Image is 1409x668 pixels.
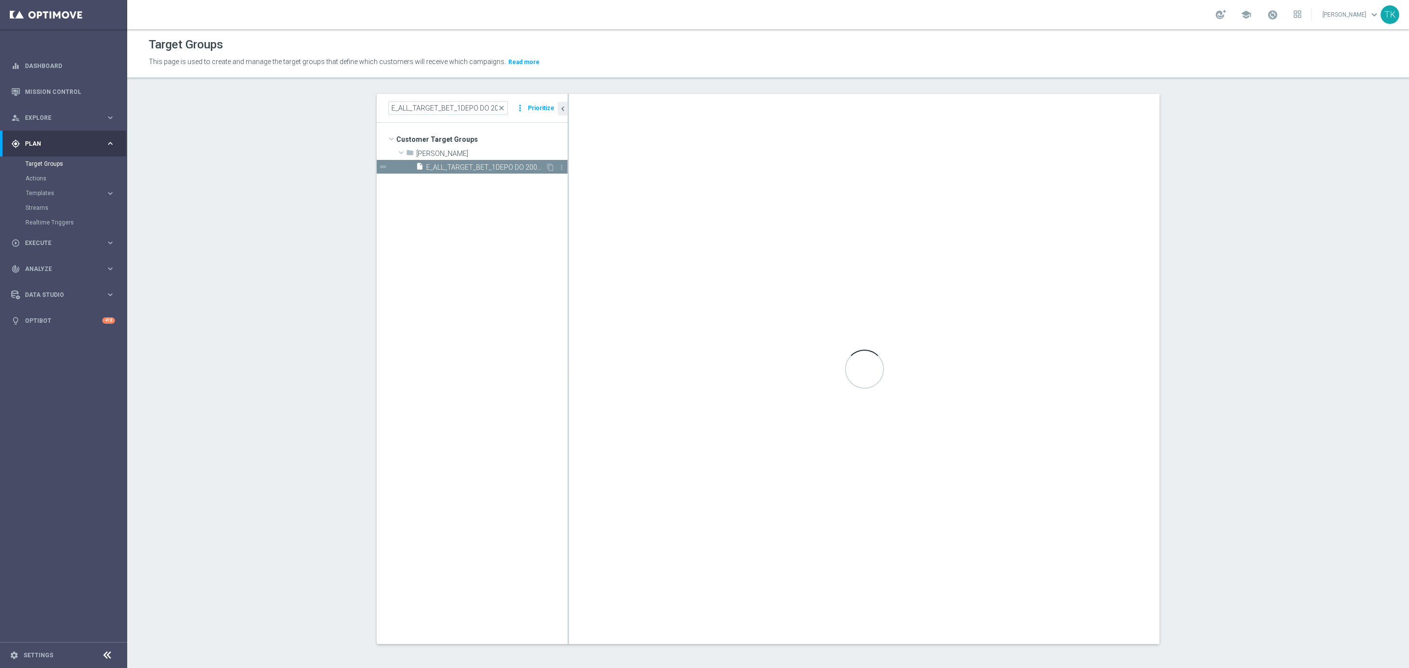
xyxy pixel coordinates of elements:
div: Streams [25,200,126,215]
span: Customer Target Groups [396,133,568,146]
a: Actions [25,175,102,182]
div: Explore [11,113,106,122]
i: keyboard_arrow_right [106,238,115,247]
a: Realtime Triggers [25,219,102,226]
span: school [1241,9,1251,20]
button: Data Studio keyboard_arrow_right [11,291,115,299]
button: Prioritize [526,102,556,115]
button: Read more [507,57,541,67]
input: Quick find group or folder [388,101,508,115]
span: Tomasz K. [416,150,568,158]
a: Mission Control [25,79,115,105]
i: chevron_left [558,104,568,113]
div: Analyze [11,265,106,273]
div: Templates [26,190,106,196]
span: Analyze [25,266,106,272]
button: chevron_left [558,102,568,115]
button: track_changes Analyze keyboard_arrow_right [11,265,115,273]
a: Optibot [25,308,102,334]
span: close [498,104,505,112]
a: Streams [25,204,102,212]
i: more_vert [558,163,566,171]
div: Target Groups [25,156,126,171]
i: lightbulb [11,316,20,325]
span: Templates [26,190,96,196]
span: Plan [25,141,106,147]
button: gps_fixed Plan keyboard_arrow_right [11,140,115,148]
button: equalizer Dashboard [11,62,115,70]
i: keyboard_arrow_right [106,290,115,299]
button: Templates keyboard_arrow_right [25,189,115,197]
div: Execute [11,239,106,247]
a: [PERSON_NAME]keyboard_arrow_down [1321,7,1381,22]
i: settings [10,651,19,660]
i: folder [406,149,414,160]
div: TK [1381,5,1399,24]
div: +10 [102,317,115,324]
i: track_changes [11,265,20,273]
i: person_search [11,113,20,122]
div: Actions [25,171,126,186]
i: keyboard_arrow_right [106,189,115,198]
div: Mission Control [11,79,115,105]
button: Mission Control [11,88,115,96]
i: keyboard_arrow_right [106,139,115,148]
span: keyboard_arrow_down [1369,9,1380,20]
span: Data Studio [25,292,106,298]
span: E_ALL_TARGET_BET_1DEPO DO 200PLN_160925 [426,163,545,172]
div: Plan [11,139,106,148]
span: This page is used to create and manage the target groups that define which customers will receive... [149,58,506,66]
button: person_search Explore keyboard_arrow_right [11,114,115,122]
i: keyboard_arrow_right [106,264,115,273]
div: Dashboard [11,53,115,79]
button: play_circle_outline Execute keyboard_arrow_right [11,239,115,247]
i: more_vert [515,101,525,115]
a: Target Groups [25,160,102,168]
h1: Target Groups [149,38,223,52]
i: play_circle_outline [11,239,20,247]
span: Explore [25,115,106,121]
span: Execute [25,240,106,246]
i: keyboard_arrow_right [106,113,115,122]
button: lightbulb Optibot +10 [11,317,115,325]
div: Templates [25,186,126,200]
i: insert_drive_file [416,162,424,174]
i: gps_fixed [11,139,20,148]
a: Settings [23,652,53,658]
div: Optibot [11,308,115,334]
div: Data Studio [11,290,106,299]
div: Realtime Triggers [25,215,126,230]
a: Dashboard [25,53,115,79]
i: equalizer [11,62,20,70]
i: Duplicate Target group [546,163,554,171]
